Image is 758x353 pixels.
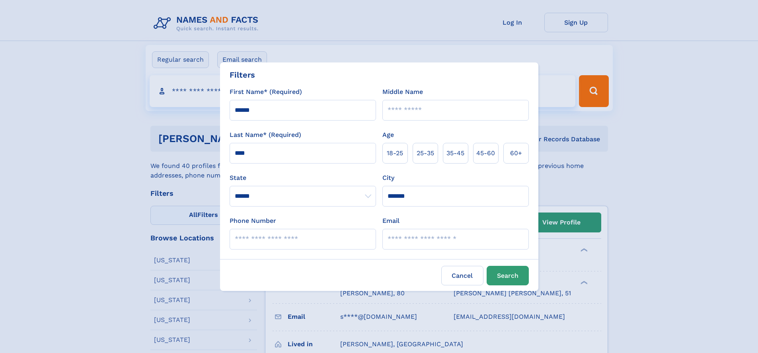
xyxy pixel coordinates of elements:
label: State [230,173,376,183]
span: 18‑25 [387,148,403,158]
label: Cancel [441,266,483,285]
label: Phone Number [230,216,276,226]
label: Middle Name [382,87,423,97]
label: Age [382,130,394,140]
span: 25‑35 [417,148,434,158]
label: First Name* (Required) [230,87,302,97]
span: 60+ [510,148,522,158]
label: Email [382,216,399,226]
label: City [382,173,394,183]
span: 45‑60 [476,148,495,158]
span: 35‑45 [446,148,464,158]
div: Filters [230,69,255,81]
button: Search [487,266,529,285]
label: Last Name* (Required) [230,130,301,140]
